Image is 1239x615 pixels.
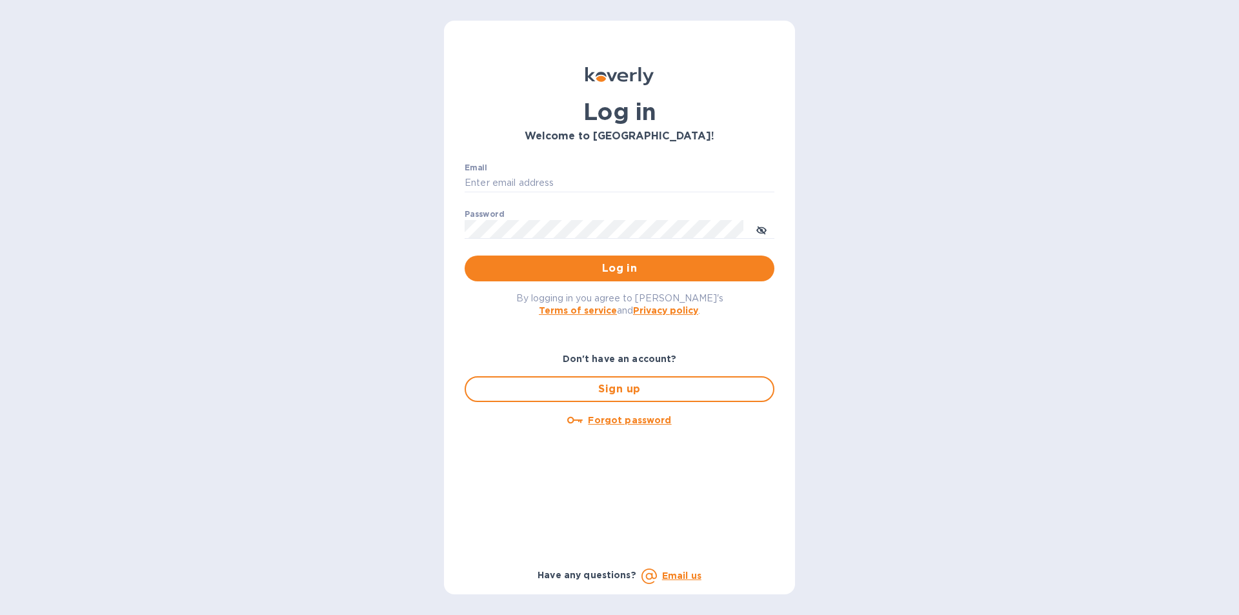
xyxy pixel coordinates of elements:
[465,210,504,218] label: Password
[662,570,701,581] a: Email us
[476,381,763,397] span: Sign up
[465,98,774,125] h1: Log in
[465,376,774,402] button: Sign up
[465,174,774,193] input: Enter email address
[465,130,774,143] h3: Welcome to [GEOGRAPHIC_DATA]!
[465,164,487,172] label: Email
[749,216,774,242] button: toggle password visibility
[538,570,636,580] b: Have any questions?
[588,415,671,425] u: Forgot password
[539,305,617,316] a: Terms of service
[633,305,698,316] a: Privacy policy
[475,261,764,276] span: Log in
[516,293,723,316] span: By logging in you agree to [PERSON_NAME]'s and .
[563,354,677,364] b: Don't have an account?
[465,256,774,281] button: Log in
[585,67,654,85] img: Koverly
